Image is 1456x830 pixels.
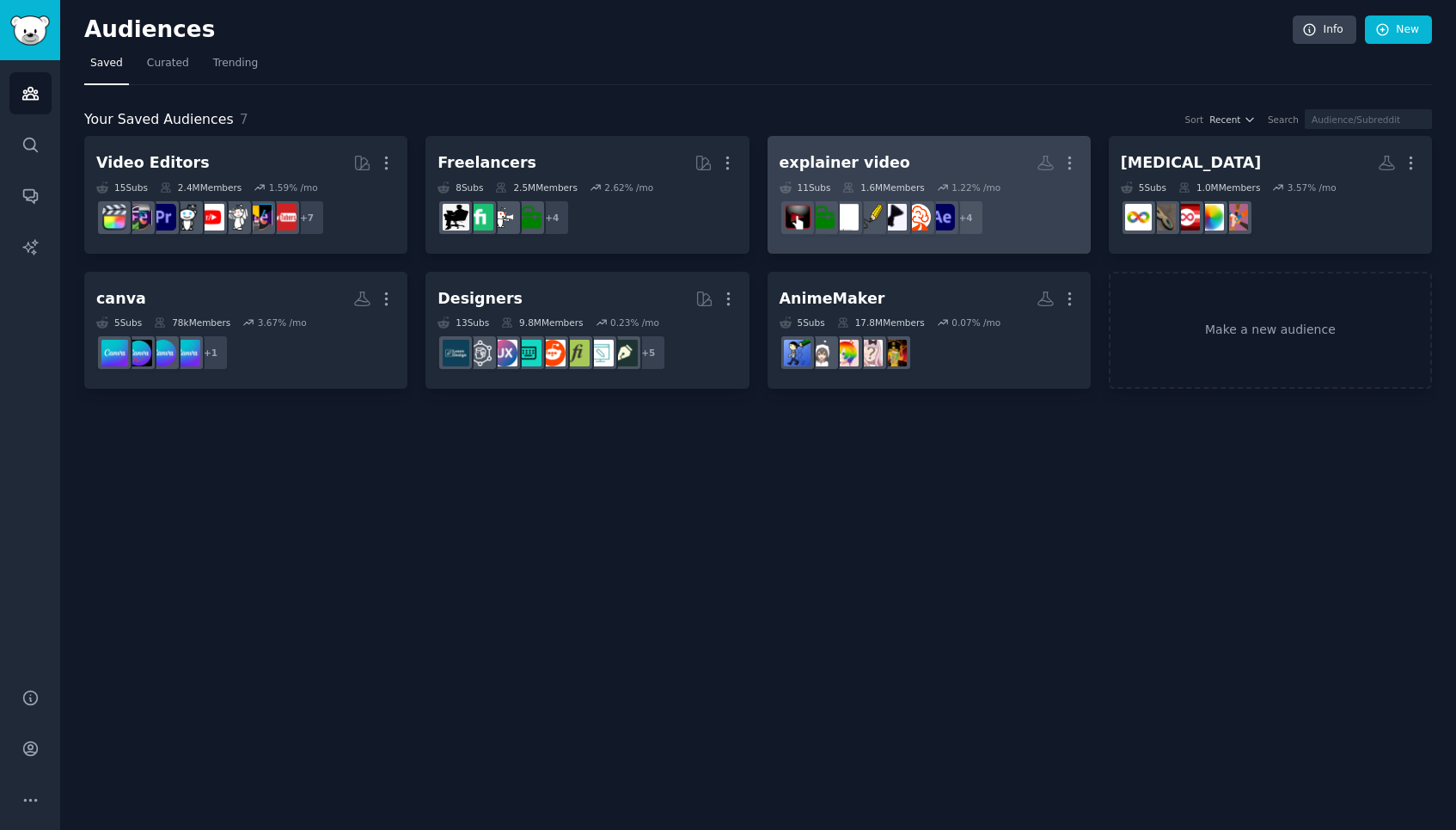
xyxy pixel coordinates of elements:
img: canva [101,340,128,366]
img: gopro [174,204,200,231]
div: 1.22 % /mo [951,181,1000,194]
span: Recent [1209,114,1240,126]
div: 9.8M Members [501,317,583,329]
span: Saved [90,56,123,71]
input: Audience/Subreddit [1305,109,1432,129]
div: 2.4M Members [160,181,242,194]
span: 7 [240,111,248,127]
img: animequestions [856,340,883,366]
button: Recent [1209,114,1256,126]
img: userexperience [467,340,493,366]
img: premiere [150,204,176,231]
a: Designers13Subs9.8MMembers0.23% /mo+5graphic_designweb_designtypographylogodesignUI_DesignUXDesig... [425,272,749,390]
a: explainer video11Subs1.6MMembers1.22% /mo+4AfterEffectsinstructionaldesignexplainerdoodlesWhitebo... [768,136,1091,254]
a: Make a new audience [1109,272,1432,390]
img: Canvatricks [174,340,200,366]
img: AnimeMaker [784,340,811,366]
img: youtubers [198,204,224,231]
a: [MEDICAL_DATA]5Subs1.0MMembers3.57% /moAutismInWomenAutism_ParentingevilautismAutisticAdultsautism [1109,136,1432,254]
img: Autism_Parenting [1197,204,1224,231]
div: + 4 [534,200,570,236]
div: + 5 [630,335,666,371]
div: 2.5M Members [495,181,577,194]
img: NewTubers [270,204,297,231]
img: typography [563,340,590,366]
img: finalcutpro [101,204,128,231]
div: 78k Members [154,317,230,329]
h2: Audiences [84,16,1293,44]
img: learndesign [443,340,469,366]
img: WhiteboardDrawings [832,204,859,231]
div: + 1 [193,335,229,371]
a: Freelancers8Subs2.5MMembers2.62% /mo+4forhirefreelance_forhireFiverrFreelancers [425,136,749,254]
div: [MEDICAL_DATA] [1121,152,1262,174]
div: 15 Sub s [96,181,148,194]
div: + 4 [948,200,984,236]
div: 11 Sub s [780,181,831,194]
div: Search [1268,114,1299,126]
img: UI_Design [515,340,541,366]
img: evilautism [1173,204,1200,231]
img: videography [222,204,248,231]
div: canva [96,288,146,310]
div: 2.62 % /mo [604,181,653,194]
a: Info [1293,15,1356,45]
a: canva5Subs78kMembers3.67% /mo+1CanvatricksCanvaInvitescanva_pro_invite_linkcanva [84,272,407,390]
div: AnimeMaker [780,288,885,310]
img: forhire [515,204,541,231]
div: 1.59 % /mo [269,181,318,194]
img: explainer [880,204,907,231]
img: editors [125,204,152,231]
img: Freelancers [443,204,469,231]
div: 8 Sub s [437,181,483,194]
div: Sort [1185,114,1204,126]
img: forhire [808,204,835,231]
img: VideoCreation [784,204,811,231]
div: 17.8M Members [837,317,925,329]
img: AutismInWomen [1221,204,1248,231]
img: AfterEffects [928,204,955,231]
a: Trending [207,50,264,85]
a: Video Editors15Subs2.4MMembers1.59% /mo+7NewTubersVideoEditingvideographyyoutubersgopropremiereed... [84,136,407,254]
div: explainer video [780,152,910,174]
div: 1.6M Members [842,181,924,194]
span: Trending [213,56,258,71]
img: AutisticAdults [1149,204,1176,231]
div: 13 Sub s [437,317,489,329]
img: doodles [856,204,883,231]
div: 1.0M Members [1178,181,1260,194]
img: anime [808,340,835,366]
a: Curated [141,50,195,85]
img: instructionaldesign [904,204,931,231]
img: CanvaInvites [150,340,176,366]
img: wholesomeanimemes [832,340,859,366]
img: web_design [587,340,614,366]
span: Curated [147,56,189,71]
div: 3.57 % /mo [1288,181,1337,194]
span: Your Saved Audiences [84,109,234,131]
div: + 7 [289,200,325,236]
img: freelance_forhire [491,204,517,231]
a: New [1365,15,1432,45]
img: autism [1125,204,1152,231]
a: AnimeMaker5Subs17.8MMembers0.07% /moMangaCollectorsanimequestionswholesomeanimemesanimeAnimeMaker [768,272,1091,390]
div: 0.23 % /mo [610,317,659,329]
div: Video Editors [96,152,210,174]
div: 3.67 % /mo [258,317,307,329]
img: logodesign [539,340,566,366]
img: canva_pro_invite_link [125,340,152,366]
div: 5 Sub s [96,317,142,329]
div: Freelancers [437,152,536,174]
div: 5 Sub s [780,317,825,329]
img: UXDesign [491,340,517,366]
img: VideoEditing [246,204,272,231]
img: GummySearch logo [10,15,50,46]
img: Fiverr [467,204,493,231]
img: MangaCollectors [880,340,907,366]
div: 0.07 % /mo [951,317,1000,329]
div: 5 Sub s [1121,181,1166,194]
a: Saved [84,50,129,85]
div: Designers [437,288,523,310]
img: graphic_design [611,340,638,366]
